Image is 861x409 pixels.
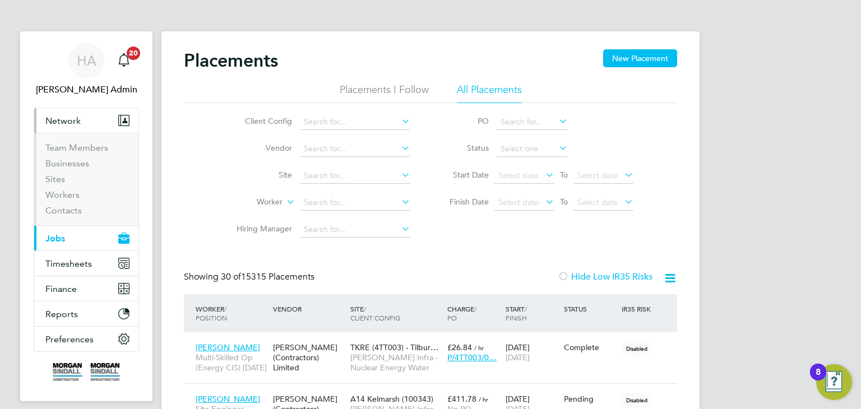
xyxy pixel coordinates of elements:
[228,116,292,126] label: Client Config
[498,170,539,180] span: Select date
[558,271,652,282] label: Hide Low IR35 Risks
[447,304,476,322] span: / PO
[45,283,77,294] span: Finance
[228,224,292,234] label: Hiring Manager
[474,343,484,352] span: / hr
[577,170,618,180] span: Select date
[447,342,472,352] span: £26.84
[45,142,108,153] a: Team Members
[193,299,270,328] div: Worker
[45,309,78,319] span: Reports
[457,83,522,103] li: All Placements
[498,197,539,207] span: Select date
[300,141,410,157] input: Search for...
[564,342,617,352] div: Complete
[622,393,652,407] span: Disabled
[300,114,410,130] input: Search for...
[300,168,410,184] input: Search for...
[557,168,571,182] span: To
[221,271,314,282] span: 15315 Placements
[270,337,348,379] div: [PERSON_NAME] (Contractors) Limited
[193,336,677,346] a: [PERSON_NAME]Multi-Skilled Op (Energy CIS) [DATE][PERSON_NAME] (Contractors) LimitedTKRE (4TT003)...
[193,388,677,397] a: [PERSON_NAME]Site Engineer -[PERSON_NAME] (Contractors) LimitedA14 Kelmarsh (100343)[PERSON_NAME]...
[45,174,65,184] a: Sites
[438,197,489,207] label: Finish Date
[447,352,497,362] span: P/4TT003/0…
[45,158,89,169] a: Businesses
[438,116,489,126] label: PO
[45,115,81,126] span: Network
[184,271,317,283] div: Showing
[228,143,292,153] label: Vendor
[34,276,138,301] button: Finance
[479,395,488,403] span: / hr
[34,43,139,96] a: HA[PERSON_NAME] Admin
[497,141,568,157] input: Select one
[350,394,433,404] span: A14 Kelmarsh (100343)
[300,222,410,238] input: Search for...
[348,299,445,328] div: Site
[497,114,568,130] input: Search for...
[561,299,619,319] div: Status
[34,226,138,250] button: Jobs
[557,194,571,209] span: To
[184,49,278,72] h2: Placements
[350,342,438,352] span: TKRE (4TT003) - Tilbur…
[503,299,561,328] div: Start
[816,372,821,387] div: 8
[221,271,241,282] span: 30 of
[127,47,140,60] span: 20
[34,83,139,96] span: Hays Admin
[506,352,530,362] span: [DATE]
[438,143,489,153] label: Status
[506,304,527,322] span: / Finish
[816,364,852,400] button: Open Resource Center, 8 new notifications
[622,341,652,356] span: Disabled
[350,352,442,373] span: [PERSON_NAME] Infra - Nuclear Energy Water
[196,352,267,373] span: Multi-Skilled Op (Energy CIS) [DATE]
[270,299,348,319] div: Vendor
[603,49,677,67] button: New Placement
[447,394,476,404] span: £411.78
[113,43,135,78] a: 20
[45,189,80,200] a: Workers
[619,299,658,319] div: IR35 Risk
[53,363,120,381] img: morgansindall-logo-retina.png
[34,301,138,326] button: Reports
[34,363,139,381] a: Go to home page
[503,337,561,368] div: [DATE]
[577,197,618,207] span: Select date
[445,299,503,328] div: Charge
[34,108,138,133] button: Network
[45,334,94,345] span: Preferences
[34,133,138,225] div: Network
[564,394,617,404] div: Pending
[340,83,429,103] li: Placements I Follow
[218,197,283,208] label: Worker
[196,394,260,404] span: [PERSON_NAME]
[228,170,292,180] label: Site
[300,195,410,211] input: Search for...
[45,258,92,269] span: Timesheets
[20,31,152,401] nav: Main navigation
[350,304,400,322] span: / Client Config
[45,233,65,244] span: Jobs
[438,170,489,180] label: Start Date
[77,53,96,68] span: HA
[196,304,227,322] span: / Position
[34,327,138,351] button: Preferences
[196,342,260,352] span: [PERSON_NAME]
[34,251,138,276] button: Timesheets
[45,205,82,216] a: Contacts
